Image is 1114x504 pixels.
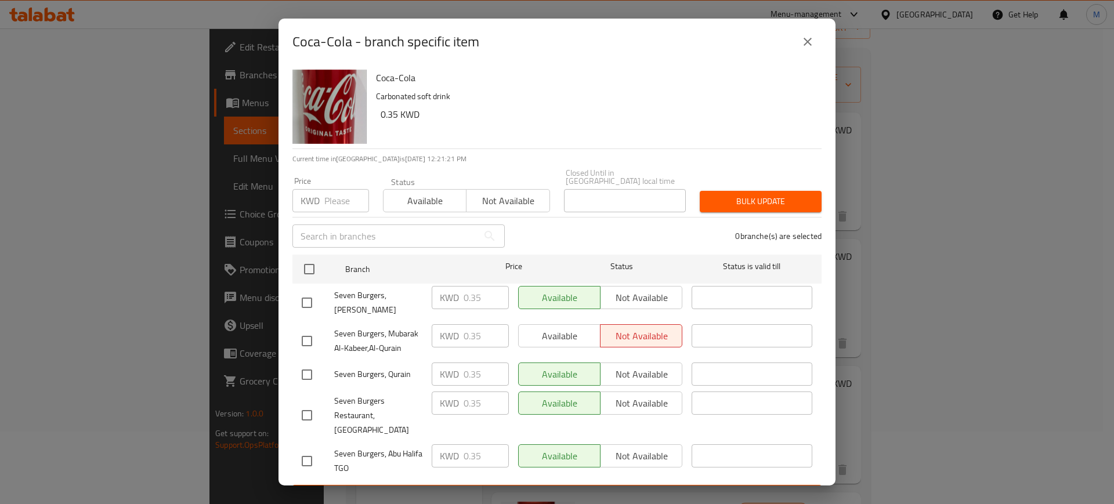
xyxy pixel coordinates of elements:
[466,189,549,212] button: Not available
[464,362,509,386] input: Please enter price
[345,262,466,277] span: Branch
[301,194,320,208] p: KWD
[334,288,422,317] span: Seven Burgers, [PERSON_NAME]
[700,191,822,212] button: Bulk update
[292,70,367,144] img: Coca-Cola
[292,154,822,164] p: Current time in [GEOGRAPHIC_DATA] is [DATE] 12:21:21 PM
[383,189,466,212] button: Available
[471,193,545,209] span: Not available
[794,28,822,56] button: close
[440,449,459,463] p: KWD
[709,194,812,209] span: Bulk update
[440,367,459,381] p: KWD
[376,89,812,104] p: Carbonated soft drink
[464,324,509,347] input: Please enter price
[376,70,812,86] h6: Coca-Cola
[440,396,459,410] p: KWD
[324,189,369,212] input: Please enter price
[334,367,422,382] span: Seven Burgers, Qurain
[464,444,509,467] input: Please enter price
[692,259,812,274] span: Status is valid till
[562,259,682,274] span: Status
[440,291,459,304] p: KWD
[381,106,812,122] h6: 0.35 KWD
[440,329,459,343] p: KWD
[464,391,509,415] input: Please enter price
[464,286,509,309] input: Please enter price
[292,224,478,248] input: Search in branches
[334,327,422,356] span: Seven Burgers, Mubarak Al-Kabeer,Al-Qurain
[475,259,552,274] span: Price
[735,230,822,242] p: 0 branche(s) are selected
[388,193,462,209] span: Available
[334,447,422,476] span: Seven Burgers, Abu Halifa TGO
[292,32,479,51] h2: Coca-Cola - branch specific item
[334,394,422,437] span: Seven Burgers Restaurant, [GEOGRAPHIC_DATA]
